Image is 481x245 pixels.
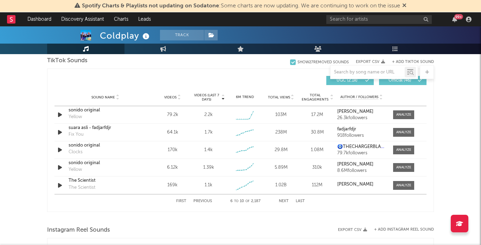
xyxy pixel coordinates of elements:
[384,78,416,83] span: Official ( 46 )
[279,199,289,203] button: Next
[337,182,386,187] a: [PERSON_NAME]
[337,168,386,173] div: 8.6M followers
[454,14,463,19] div: 99 +
[156,147,189,154] div: 170k
[337,182,373,187] strong: [PERSON_NAME]
[265,129,297,136] div: 238M
[392,60,434,64] button: + Add TikTok Sound
[23,12,56,26] a: Dashboard
[193,199,212,203] button: Previous
[326,15,432,24] input: Search for artists
[204,147,213,154] div: 1.4k
[337,127,386,132] a: fadjarfdjr
[301,164,334,171] div: 310k
[69,184,95,191] div: The Scientist
[337,133,386,138] div: 918 followers
[176,199,186,203] button: First
[69,142,142,149] a: sonido original
[402,3,406,9] span: Dismiss
[356,60,385,64] button: Export CSV
[245,200,250,203] span: of
[301,129,334,136] div: 30.8M
[301,111,334,118] div: 17.2M
[265,147,297,154] div: 29.8M
[192,93,221,102] span: Videos (last 7 days)
[133,12,156,26] a: Leads
[69,114,82,121] div: Yellow
[205,129,213,136] div: 1.7k
[337,127,356,131] strong: fadjarfdjr
[338,228,367,232] button: Export CSV
[82,3,219,9] span: Spotify Charts & Playlists not updating on Sodatone
[100,30,151,41] div: Coldplay
[69,149,83,156] div: Clocks
[374,228,434,232] button: + Add Instagram Reel Sound
[331,70,405,75] input: Search by song name or URL
[367,228,434,232] div: + Add Instagram Reel Sound
[301,147,334,154] div: 1.08M
[301,182,334,189] div: 112M
[204,111,213,118] div: 2.2k
[337,151,386,156] div: 79.7k followers
[229,95,261,100] div: 6M Trend
[47,226,110,234] span: Instagram Reel Sounds
[268,95,290,99] span: Total Views
[109,12,133,26] a: Charts
[69,131,84,138] div: Fix You
[265,182,297,189] div: 1.02B
[340,95,378,99] span: Author / Followers
[326,76,374,85] button: UGC(2.1k)
[69,177,142,184] a: The Scientist
[69,160,142,167] a: sonido original
[156,111,189,118] div: 79.2k
[156,182,189,189] div: 169k
[337,109,386,114] a: [PERSON_NAME]
[69,124,142,131] a: suara asli - fadjarfdjr
[56,12,109,26] a: Discovery Assistant
[205,182,212,189] div: 1.1k
[337,162,373,167] strong: [PERSON_NAME]
[301,93,329,102] span: Total Engagements
[265,111,297,118] div: 103M
[265,164,297,171] div: 5.89M
[156,164,189,171] div: 6.12k
[203,164,214,171] div: 1.39k
[91,95,115,99] span: Sound Name
[234,200,238,203] span: to
[164,95,177,99] span: Videos
[296,199,305,203] button: Last
[452,17,457,22] button: 99+
[69,107,142,114] a: sonido original
[385,60,434,64] button: + Add TikTok Sound
[337,109,373,114] strong: [PERSON_NAME]
[226,197,265,206] div: 6 10 2,187
[337,162,386,167] a: [PERSON_NAME]
[331,78,363,83] span: UGC ( 2.1k )
[160,30,204,40] button: Track
[379,76,427,85] button: Official(46)
[156,129,189,136] div: 64.1k
[337,144,392,149] strong: 🧿THECHARGERBLACK🧿
[82,3,400,9] span: : Some charts are now updating. We are continuing to work on the issue
[69,166,82,173] div: Yellow
[337,116,386,121] div: 26.3k followers
[337,144,386,149] a: 🧿THECHARGERBLACK🧿
[47,57,88,65] span: TikTok Sounds
[297,60,349,65] div: Show 27 Removed Sounds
